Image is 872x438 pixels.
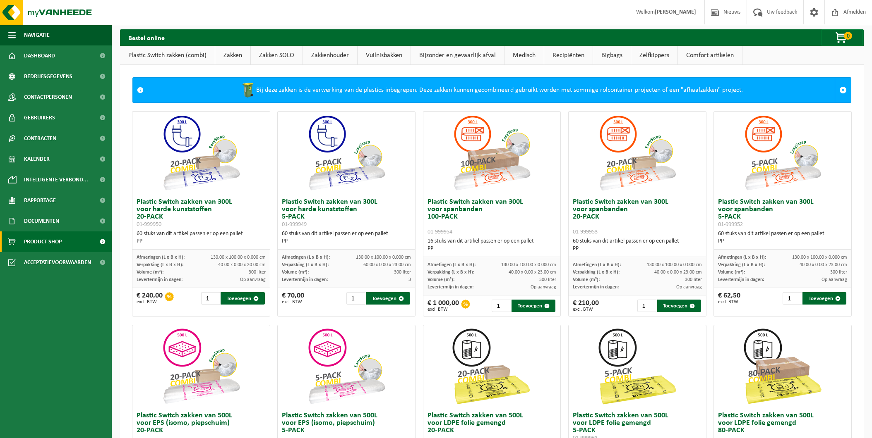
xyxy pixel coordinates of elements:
div: PP [137,238,266,245]
strong: [PERSON_NAME] [655,9,696,15]
img: 01-999949 [305,112,388,194]
div: PP [718,238,847,245]
h3: Plastic Switch zakken van 300L voor harde kunststoffen 20-PACK [137,198,266,228]
span: 3 [408,277,411,282]
span: excl. BTW [282,300,304,305]
input: 1 [492,300,511,312]
span: Op aanvraag [240,277,266,282]
span: Afmetingen (L x B x H): [573,262,621,267]
span: Verpakking (L x B x H): [428,270,474,275]
img: 01-999963 [596,325,679,408]
a: Plastic Switch zakken (combi) [120,46,215,65]
div: 16 stuks van dit artikel passen er op een pallet [428,238,557,252]
img: 01-999954 [450,112,533,194]
input: 1 [201,292,220,305]
a: Sluit melding [835,78,851,102]
span: Verpakking (L x B x H): [718,262,765,267]
span: Navigatie [24,25,50,45]
div: PP [573,245,702,252]
img: WB-0240-HPE-GN-50.png [240,82,256,98]
span: Acceptatievoorwaarden [24,252,91,273]
span: Afmetingen (L x B x H): [137,255,185,260]
div: 60 stuks van dit artikel passen er op een pallet [573,238,702,252]
span: Documenten [24,211,59,231]
div: € 70,00 [282,292,304,305]
a: Bijzonder en gevaarlijk afval [411,46,504,65]
span: Volume (m³): [428,277,454,282]
a: Zelfkippers [631,46,677,65]
input: 1 [346,292,365,305]
span: excl. BTW [718,300,740,305]
span: Product Shop [24,231,62,252]
a: Recipiënten [544,46,593,65]
h3: Plastic Switch zakken van 300L voor harde kunststoffen 5-PACK [282,198,411,228]
h3: Plastic Switch zakken van 300L voor spanbanden 20-PACK [573,198,702,236]
span: Levertermijn in dagen: [573,285,619,290]
a: Medisch [504,46,544,65]
span: Levertermijn in dagen: [137,277,183,282]
span: Bedrijfsgegevens [24,66,72,87]
div: PP [282,238,411,245]
button: Toevoegen [221,292,264,305]
input: 1 [783,292,802,305]
a: Comfort artikelen [678,46,742,65]
span: 01-999952 [718,221,743,228]
img: 01-999964 [450,325,533,408]
span: Rapportage [24,190,56,211]
span: excl. BTW [137,300,163,305]
span: Verpakking (L x B x H): [282,262,329,267]
span: Afmetingen (L x B x H): [282,255,330,260]
span: excl. BTW [428,307,459,312]
span: Volume (m³): [573,277,600,282]
span: 40.00 x 0.00 x 23.00 cm [800,262,847,267]
div: € 240,00 [137,292,163,305]
span: 300 liter [685,277,702,282]
button: Toevoegen [657,300,701,312]
span: 300 liter [830,270,847,275]
span: Afmetingen (L x B x H): [718,255,766,260]
span: Intelligente verbond... [24,169,88,190]
div: € 210,00 [573,300,599,312]
span: Op aanvraag [676,285,702,290]
a: Zakken SOLO [251,46,303,65]
a: Zakken [215,46,250,65]
span: 01-999949 [282,221,307,228]
span: 01-999953 [573,229,598,235]
span: Levertermijn in dagen: [282,277,328,282]
a: Zakkenhouder [303,46,357,65]
div: 60 stuks van dit artikel passen er op een pallet [282,230,411,245]
span: 40.00 x 0.00 x 20.00 cm [218,262,266,267]
span: Verpakking (L x B x H): [137,262,183,267]
span: Dashboard [24,45,55,66]
span: 300 liter [249,270,266,275]
span: 0 [844,32,852,40]
img: 01-999955 [305,325,388,408]
div: 60 stuks van dit artikel passen er op een pallet [718,230,847,245]
img: 01-999956 [160,325,243,408]
span: Op aanvraag [822,277,847,282]
span: 60.00 x 0.00 x 23.00 cm [363,262,411,267]
span: 40.00 x 0.00 x 23.00 cm [509,270,556,275]
span: Gebruikers [24,107,55,128]
input: 1 [637,300,656,312]
span: 300 liter [394,270,411,275]
div: PP [428,245,557,252]
span: Levertermijn in dagen: [428,285,473,290]
div: Bij deze zakken is de verwerking van de plastics inbegrepen. Deze zakken kunnen gecombineerd gebr... [148,78,835,102]
span: Contactpersonen [24,87,72,107]
div: 60 stuks van dit artikel passen er op een pallet [137,230,266,245]
span: Afmetingen (L x B x H): [428,262,476,267]
span: Contracten [24,128,56,149]
span: 130.00 x 100.00 x 0.000 cm [792,255,847,260]
span: 130.00 x 100.00 x 0.000 cm [647,262,702,267]
span: Verpakking (L x B x H): [573,270,620,275]
img: 01-999953 [596,112,679,194]
div: € 1 000,00 [428,300,459,312]
span: 40.00 x 0.00 x 23.00 cm [654,270,702,275]
button: Toevoegen [802,292,846,305]
span: Kalender [24,149,50,169]
span: 300 liter [539,277,556,282]
span: 130.00 x 100.00 x 0.000 cm [211,255,266,260]
h3: Plastic Switch zakken van 300L voor spanbanden 100-PACK [428,198,557,236]
button: Toevoegen [366,292,410,305]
